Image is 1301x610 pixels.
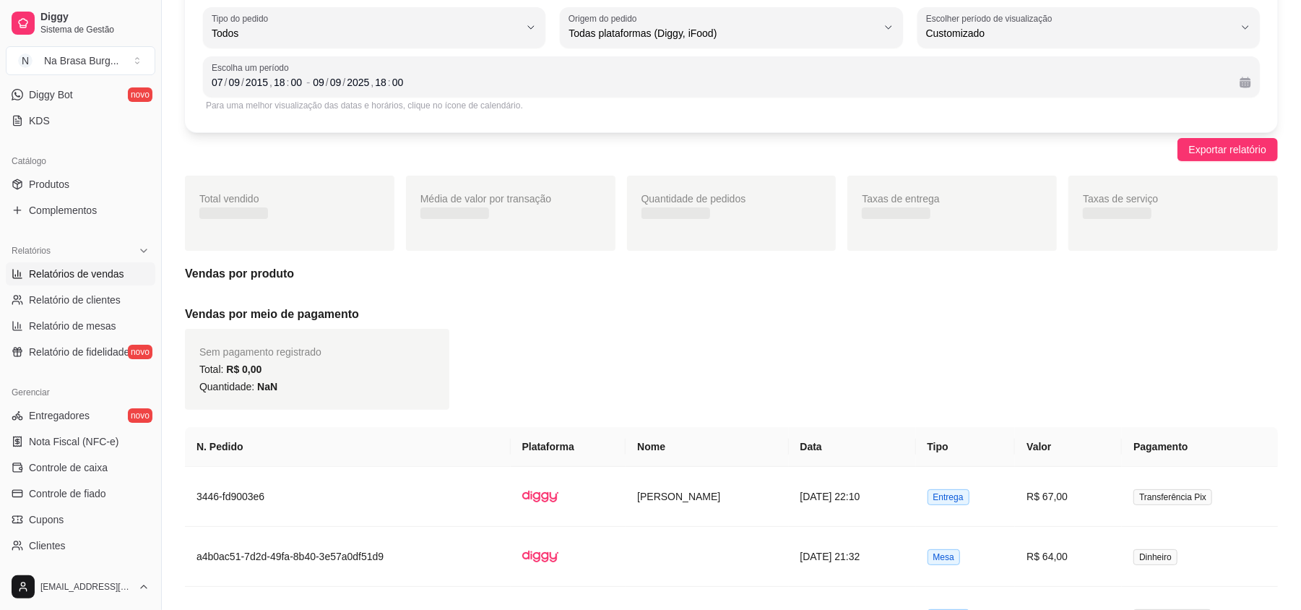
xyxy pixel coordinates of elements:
[6,508,155,531] a: Cupons
[6,150,155,173] div: Catálogo
[928,489,969,505] span: Entrega
[29,293,121,307] span: Relatório de clientes
[1015,527,1122,587] td: R$ 64,00
[345,75,371,90] div: ano, Data final,
[185,306,1278,323] h5: Vendas por meio de pagamento
[522,478,558,515] img: diggy
[789,527,916,587] td: [DATE] 21:32
[6,109,155,132] a: KDS
[29,203,97,218] span: Complementos
[6,570,155,604] button: [EMAIL_ADDRESS][DOMAIN_NAME]
[29,434,118,449] span: Nota Fiscal (NFC-e)
[391,75,405,90] div: minuto, Data final,
[212,26,519,40] span: Todos
[212,74,303,91] div: Data inicial
[199,193,259,205] span: Total vendido
[626,427,788,467] th: Nome
[306,74,310,91] span: -
[185,527,511,587] td: a4b0ac51-7d2d-49fa-8b40-3e57a0df51d9
[272,75,287,90] div: hora, Data inicial,
[1133,549,1177,565] span: Dinheiro
[1083,193,1158,205] span: Taxas de serviço
[185,427,511,467] th: N. Pedido
[569,12,641,25] label: Origem do pedido
[289,75,303,90] div: minuto, Data inicial,
[626,467,788,527] td: [PERSON_NAME]
[212,62,1251,74] span: Escolha um período
[6,430,155,453] a: Nota Fiscal (NFC-e)
[29,267,124,281] span: Relatórios de vendas
[6,381,155,404] div: Gerenciar
[44,53,119,68] div: Na Brasa Burg ...
[223,75,229,90] div: /
[244,75,269,90] div: ano, Data inicial,
[6,6,155,40] a: DiggySistema de Gestão
[6,456,155,479] a: Controle de caixa
[1015,427,1122,467] th: Valor
[212,12,273,25] label: Tipo do pedido
[29,345,129,359] span: Relatório de fidelidade
[560,7,902,48] button: Origem do pedidoTodas plataformas (Diggy, iFood)
[240,75,246,90] div: /
[928,549,960,565] span: Mesa
[40,581,132,593] span: [EMAIL_ADDRESS][DOMAIN_NAME]
[6,262,155,285] a: Relatórios de vendas
[185,467,511,527] td: 3446-fd9003e6
[386,75,392,90] div: :
[926,26,1234,40] span: Customizado
[1015,467,1122,527] td: R$ 67,00
[420,193,551,205] span: Média de valor por transação
[6,173,155,196] a: Produtos
[6,340,155,364] a: Relatório de fidelidadenovo
[1122,427,1278,467] th: Pagamento
[341,75,347,90] div: /
[324,75,330,90] div: /
[29,460,108,475] span: Controle de caixa
[29,486,106,501] span: Controle de fiado
[6,482,155,505] a: Controle de fiado
[6,288,155,312] a: Relatório de clientes
[285,75,291,90] div: :
[862,193,939,205] span: Taxas de entrega
[1189,142,1266,158] span: Exportar relatório
[6,314,155,338] a: Relatório de mesas
[329,75,343,90] div: mês, Data final,
[369,75,375,90] div: ,
[29,113,50,128] span: KDS
[18,53,33,68] span: N
[6,534,155,557] a: Clientes
[29,538,66,553] span: Clientes
[916,427,1016,467] th: Tipo
[29,87,73,102] span: Diggy Bot
[641,193,746,205] span: Quantidade de pedidos
[511,427,626,467] th: Plataforma
[227,75,241,90] div: mês, Data inicial,
[917,7,1260,48] button: Escolher período de visualizaçãoCustomizado
[1177,138,1278,161] button: Exportar relatório
[199,381,277,392] span: Quantidade:
[29,512,64,527] span: Cupons
[203,7,545,48] button: Tipo do pedidoTodos
[311,75,326,90] div: dia, Data final,
[789,427,916,467] th: Data
[522,538,558,575] img: diggy
[29,408,90,423] span: Entregadores
[210,75,225,90] div: dia, Data inicial,
[199,346,321,358] span: Sem pagamento registrado
[6,83,155,106] a: Diggy Botnovo
[29,319,116,333] span: Relatório de mesas
[40,24,150,35] span: Sistema de Gestão
[29,177,69,192] span: Produtos
[226,364,262,375] span: R$ 0,00
[6,404,155,427] a: Entregadoresnovo
[926,12,1057,25] label: Escolher período de visualização
[185,265,1278,283] h5: Vendas por produto
[40,11,150,24] span: Diggy
[257,381,277,392] span: NaN
[12,245,51,257] span: Relatórios
[1133,489,1212,505] span: Transferência Pix
[313,74,1228,91] div: Data final
[569,26,876,40] span: Todas plataformas (Diggy, iFood)
[206,100,1257,111] div: Para uma melhor visualização das datas e horários, clique no ícone de calendário.
[1234,71,1257,94] button: Calendário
